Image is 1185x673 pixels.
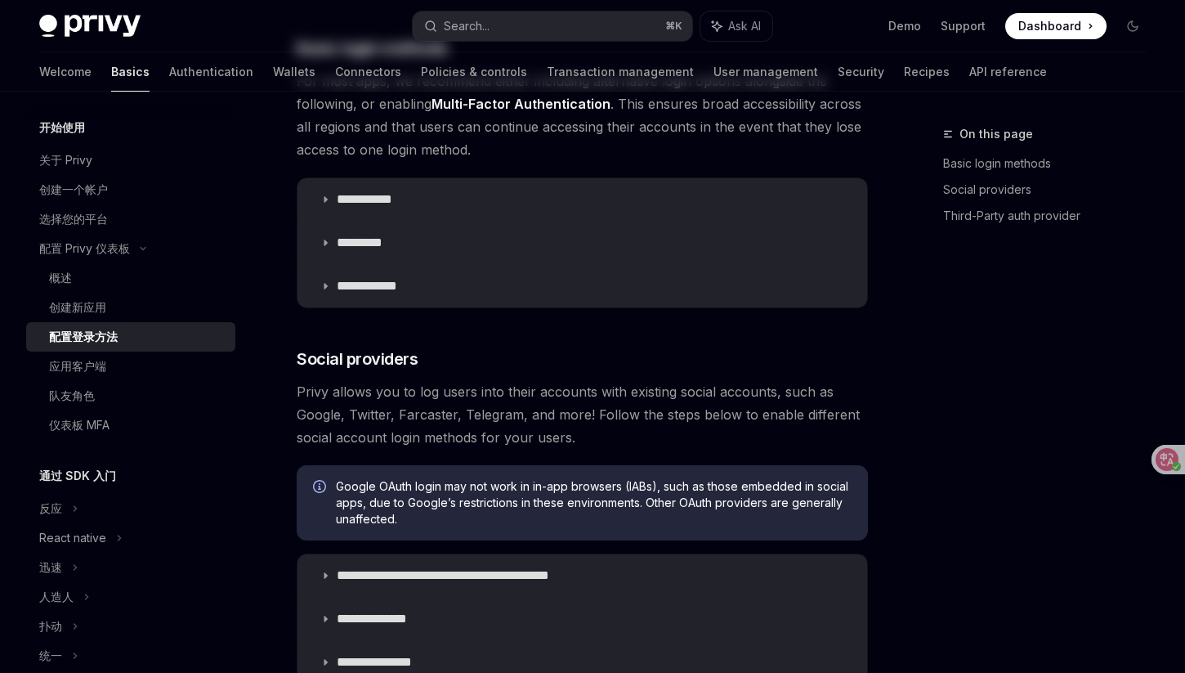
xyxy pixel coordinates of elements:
font: 仪表板 MFA [49,418,110,432]
font: 迅速 [39,560,62,574]
a: Welcome [39,52,92,92]
button: Ask AI [700,11,772,41]
a: Social providers [943,177,1159,203]
a: 选择您的平台 [26,204,235,234]
font: 选择您的平台 [39,212,108,226]
a: Third-Party auth provider [943,203,1159,229]
a: User management [713,52,818,92]
a: 关于 Privy [26,146,235,175]
a: 创建一个帐户 [26,175,235,204]
div: Search... [444,16,490,36]
span: Privy allows you to log users into their accounts with existing social accounts, such as Google, ... [297,380,868,449]
a: 配置登录方法 [26,322,235,352]
a: Security [838,52,884,92]
a: Demo [888,18,921,34]
span: Social providers [297,348,418,370]
font: 人造人 [39,590,74,603]
a: Connectors [335,52,401,92]
a: 创建新应用 [26,293,235,322]
a: Basics [111,52,150,92]
font: 创建新应用 [49,300,106,314]
a: API reference [969,52,1047,92]
font: 配置登录方法 [49,330,118,343]
a: Wallets [273,52,315,92]
a: Recipes [904,52,950,92]
font: 通过 SDK 入门 [39,469,116,482]
span: On this page [959,124,1033,144]
font: 统一 [39,648,62,662]
img: dark logo [39,15,141,38]
span: ⌘ K [665,20,682,33]
a: 仪表板 MFA [26,411,235,440]
span: Ask AI [728,18,761,34]
font: 应用客户端 [49,359,106,373]
a: Transaction management [547,52,694,92]
a: Multi-Factor Authentication [432,96,610,113]
font: 开始使用 [39,120,85,134]
svg: Info [313,480,329,496]
font: 概述 [49,271,72,285]
span: Dashboard [1018,18,1081,34]
a: Support [941,18,986,34]
a: Policies & controls [421,52,527,92]
a: Dashboard [1005,13,1107,39]
a: 应用客户端 [26,352,235,381]
font: 扑动 [39,619,62,633]
button: Search...⌘K [413,11,693,41]
a: Authentication [169,52,253,92]
a: 概述 [26,263,235,293]
span: For most apps, we recommend either including alternative login options alongside the following, o... [297,70,868,161]
button: Toggle dark mode [1120,13,1146,39]
div: React native [39,528,106,548]
font: 队友角色 [49,388,95,402]
a: Basic login methods [943,150,1159,177]
font: 关于 Privy [39,153,92,167]
font: 配置 Privy 仪表板 [39,241,130,255]
span: Google OAuth login may not work in in-app browsers (IABs), such as those embedded in social apps,... [336,478,852,527]
font: 反应 [39,501,62,515]
font: 创建一个帐户 [39,182,108,196]
a: 队友角色 [26,381,235,411]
